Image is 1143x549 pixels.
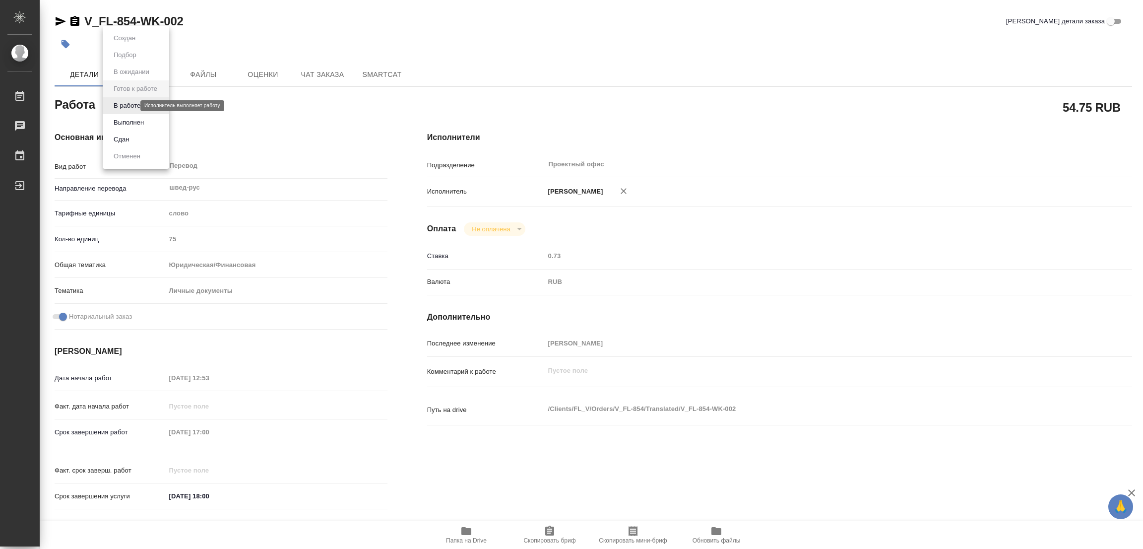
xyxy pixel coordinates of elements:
button: Отменен [111,151,143,162]
button: Сдан [111,134,132,145]
button: Подбор [111,50,139,61]
button: Создан [111,33,138,44]
button: Готов к работе [111,83,160,94]
button: Выполнен [111,117,147,128]
button: В ожидании [111,67,152,77]
button: В работе [111,100,143,111]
